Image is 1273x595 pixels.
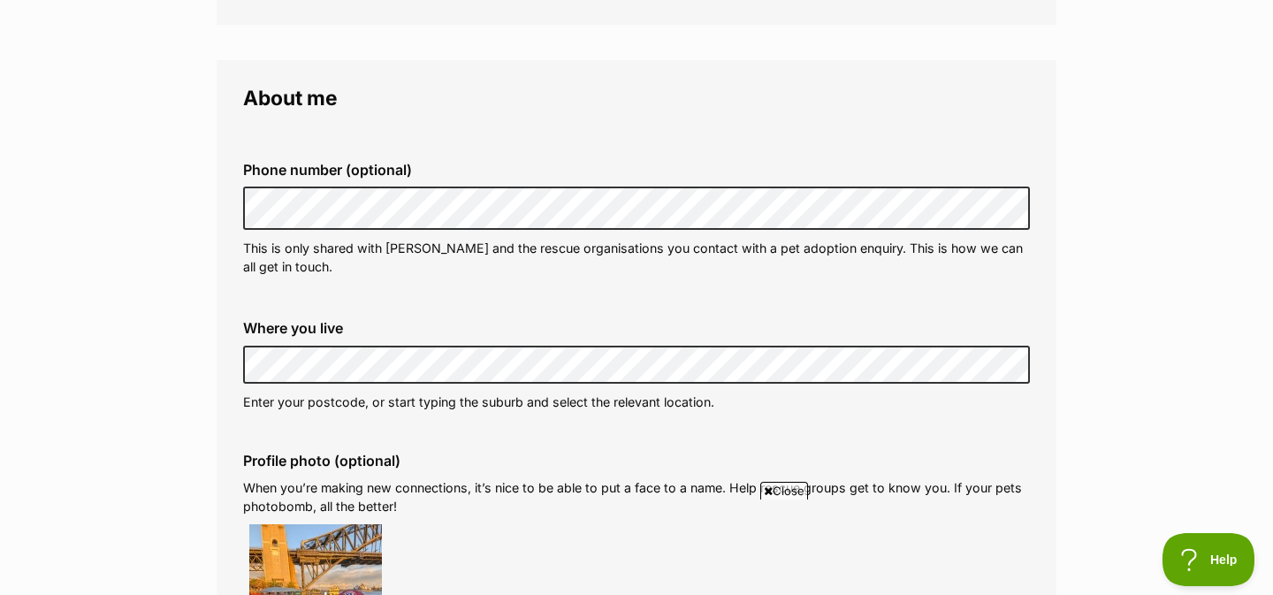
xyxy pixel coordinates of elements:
[243,453,1030,469] label: Profile photo (optional)
[760,482,808,500] span: Close
[243,162,1030,178] label: Phone number (optional)
[243,320,1030,336] label: Where you live
[208,507,1065,586] iframe: Advertisement
[243,393,1030,411] p: Enter your postcode, or start typing the suburb and select the relevant location.
[1162,533,1255,586] iframe: Help Scout Beacon - Open
[243,87,1030,110] legend: About me
[243,478,1030,516] p: When you’re making new connections, it’s nice to be able to put a face to a name. Help rescue gro...
[243,239,1030,277] p: This is only shared with [PERSON_NAME] and the rescue organisations you contact with a pet adopti...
